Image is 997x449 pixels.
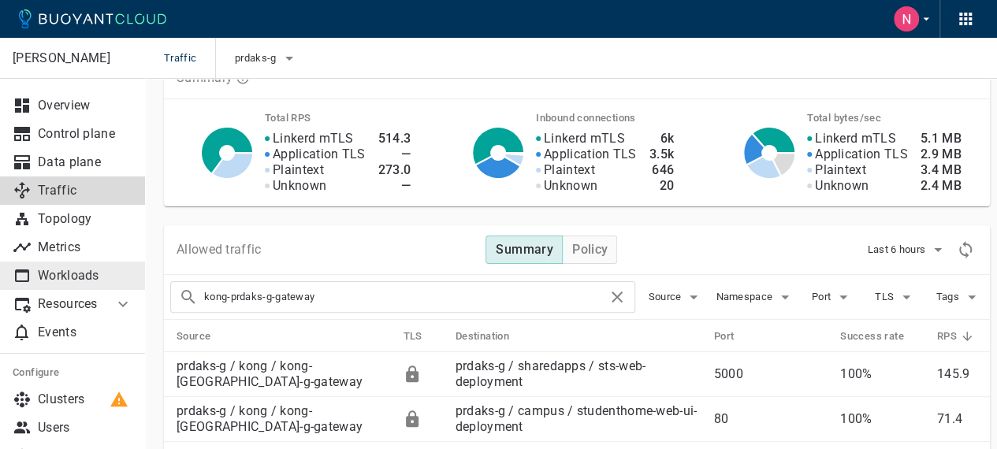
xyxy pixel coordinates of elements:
div: Refresh metrics [954,238,977,262]
h4: Policy [572,242,608,258]
p: Linkerd mTLS [544,131,625,147]
p: Linkerd mTLS [815,131,896,147]
span: TLS [875,291,897,303]
p: Plaintext [273,162,324,178]
button: TLS [870,285,921,309]
a: prdaks-g / kong / kong-[GEOGRAPHIC_DATA]-g-gateway [177,403,363,434]
p: Allowed traffic [177,242,262,258]
p: [PERSON_NAME] [13,50,132,66]
p: 145.9 [937,366,977,382]
p: Resources [38,296,101,312]
span: Namespace [716,291,776,303]
span: RPS [937,329,977,343]
h4: — [378,147,411,162]
h4: 20 [649,178,675,194]
h5: Success rate [840,330,904,343]
span: Destination [456,329,530,343]
span: TLS [403,329,442,343]
h4: — [378,178,411,194]
h4: 2.4 MB [921,178,962,194]
h4: 3.5k [649,147,675,162]
p: Plaintext [544,162,595,178]
p: Application TLS [273,147,366,162]
h4: 646 [649,162,675,178]
h4: Summary [496,242,553,258]
span: Port [714,329,755,343]
p: Control plane [38,126,132,142]
p: 100% [840,411,924,427]
button: Summary [485,236,563,264]
a: prdaks-g / sharedapps / sts-web-deployment [456,358,646,389]
h4: 514.3 [378,131,411,147]
button: Source [648,285,703,309]
p: 5000 [714,366,828,382]
input: Search [204,286,608,308]
p: Workloads [38,268,132,284]
p: Unknown [544,178,597,194]
span: Port [812,291,834,303]
span: Tags [936,291,962,303]
p: 71.4 [937,411,977,427]
button: Port [807,285,857,309]
h4: 3.4 MB [921,162,962,178]
p: Clusters [38,391,132,407]
h5: Port [714,330,735,343]
span: prdaks-g [235,52,279,65]
button: Last 6 hours [867,238,947,262]
h4: 273.0 [378,162,411,178]
p: Topology [38,211,132,227]
h5: TLS [403,330,422,343]
h5: RPS [937,330,957,343]
h5: Destination [456,330,509,343]
p: Data plane [38,154,132,170]
button: prdaks-g [235,46,298,70]
span: Success rate [840,329,924,343]
h5: Configure [13,366,132,379]
p: Application TLS [815,147,908,162]
h4: 5.1 MB [921,131,962,147]
p: 80 [714,411,828,427]
p: Linkerd mTLS [273,131,354,147]
button: Namespace [716,285,794,309]
button: Tags [933,285,984,309]
span: Traffic [164,38,215,79]
span: Last 6 hours [867,243,928,256]
a: prdaks-g / kong / kong-[GEOGRAPHIC_DATA]-g-gateway [177,358,363,389]
h5: Source [177,330,210,343]
span: Source [177,329,231,343]
p: Events [38,325,132,340]
h4: 6k [649,131,675,147]
p: Traffic [38,183,132,199]
p: 100% [840,366,924,382]
button: Policy [562,236,617,264]
p: Users [38,420,132,436]
h4: 2.9 MB [921,147,962,162]
p: Unknown [815,178,869,194]
img: Naveen Kumar Jain S [894,6,919,32]
p: Unknown [273,178,326,194]
p: Plaintext [815,162,866,178]
p: Application TLS [544,147,637,162]
p: Metrics [38,239,132,255]
a: prdaks-g / campus / studenthome-web-ui-deployment [456,403,698,434]
span: Source [648,291,684,303]
p: Overview [38,98,132,113]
